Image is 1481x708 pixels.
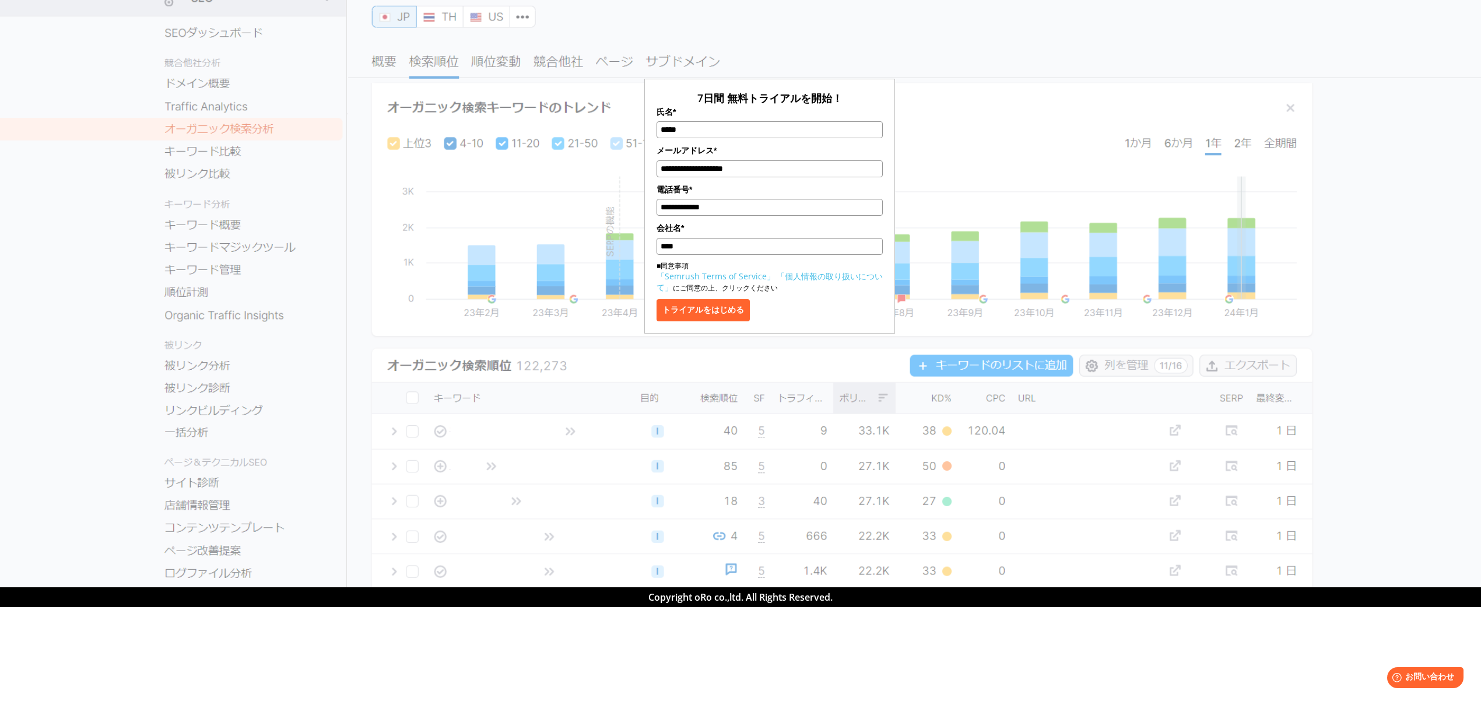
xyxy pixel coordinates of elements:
span: 7日間 無料トライアルを開始！ [697,91,843,105]
a: 「Semrush Terms of Service」 [657,271,775,282]
label: 電話番号* [657,183,883,196]
a: 「個人情報の取り扱いについて」 [657,271,883,293]
span: Copyright oRo co.,ltd. All Rights Reserved. [648,591,833,604]
label: メールアドレス* [657,144,883,157]
p: ■同意事項 にご同意の上、クリックください [657,261,883,293]
button: トライアルをはじめる [657,299,750,321]
iframe: Help widget launcher [1377,663,1468,695]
